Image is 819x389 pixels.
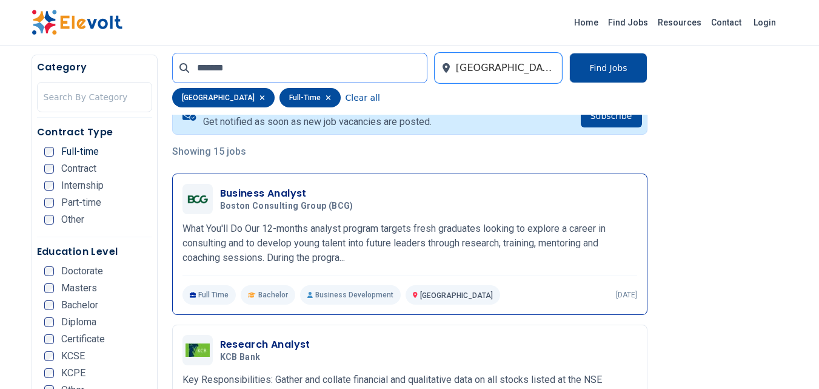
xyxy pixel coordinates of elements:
input: Doctorate [44,266,54,276]
span: Contract [61,164,96,174]
span: Certificate [61,334,105,344]
a: Contact [706,13,746,32]
a: Find Jobs [603,13,653,32]
input: KCPE [44,368,54,378]
p: Get notified as soon as new job vacancies are posted. [203,115,432,129]
span: KCPE [61,368,85,378]
span: Other [61,215,84,225]
input: Masters [44,283,54,293]
input: Internship [44,181,54,191]
span: Bachelor [61,300,98,310]
p: Full Time [182,285,236,305]
span: Part-time [61,198,101,208]
p: Showing 15 jobs [172,144,647,159]
span: Boston Consulting Group (BCG) [220,201,353,212]
input: Full-time [44,147,54,157]
button: Subscribe [581,104,642,127]
a: Login [746,10,783,35]
button: Find Jobs [569,53,647,83]
span: Full-time [61,147,99,157]
input: KCSE [44,351,54,361]
h3: Business Analyst [220,186,358,201]
span: KCSE [61,351,85,361]
input: Bachelor [44,300,54,310]
span: [GEOGRAPHIC_DATA] [420,291,493,300]
p: What You'll Do Our 12-months analyst program targets fresh graduates looking to explore a career ... [182,222,637,265]
a: Resources [653,13,706,32]
span: KCB Bank [220,352,261,363]
span: Doctorate [61,266,103,276]
div: [GEOGRAPHIC_DATA] [172,88,275,107]
a: Home [569,13,603,32]
input: Other [44,215,54,225]
a: Boston Consulting Group (BCG)Business AnalystBoston Consulting Group (BCG)What You'll Do Our 12-m... [182,184,637,305]
input: Part-time [44,198,54,208]
h5: Category [37,60,152,75]
span: Internship [61,181,104,191]
button: Clear all [346,88,380,107]
h5: Education Level [37,245,152,259]
h3: Research Analyst [220,337,310,352]
input: Diploma [44,317,54,327]
div: full-time [279,88,341,107]
span: Diploma [61,317,96,327]
p: Business Development [300,285,401,305]
p: [DATE] [616,290,637,300]
img: Boston Consulting Group (BCG) [186,194,210,205]
img: Elevolt [32,10,122,35]
span: Bachelor [258,290,288,300]
img: KCB Bank [186,343,210,357]
iframe: Chat Widget [758,331,819,389]
input: Certificate [44,334,54,344]
h5: Contract Type [37,125,152,140]
input: Contract [44,164,54,174]
span: Masters [61,283,97,293]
